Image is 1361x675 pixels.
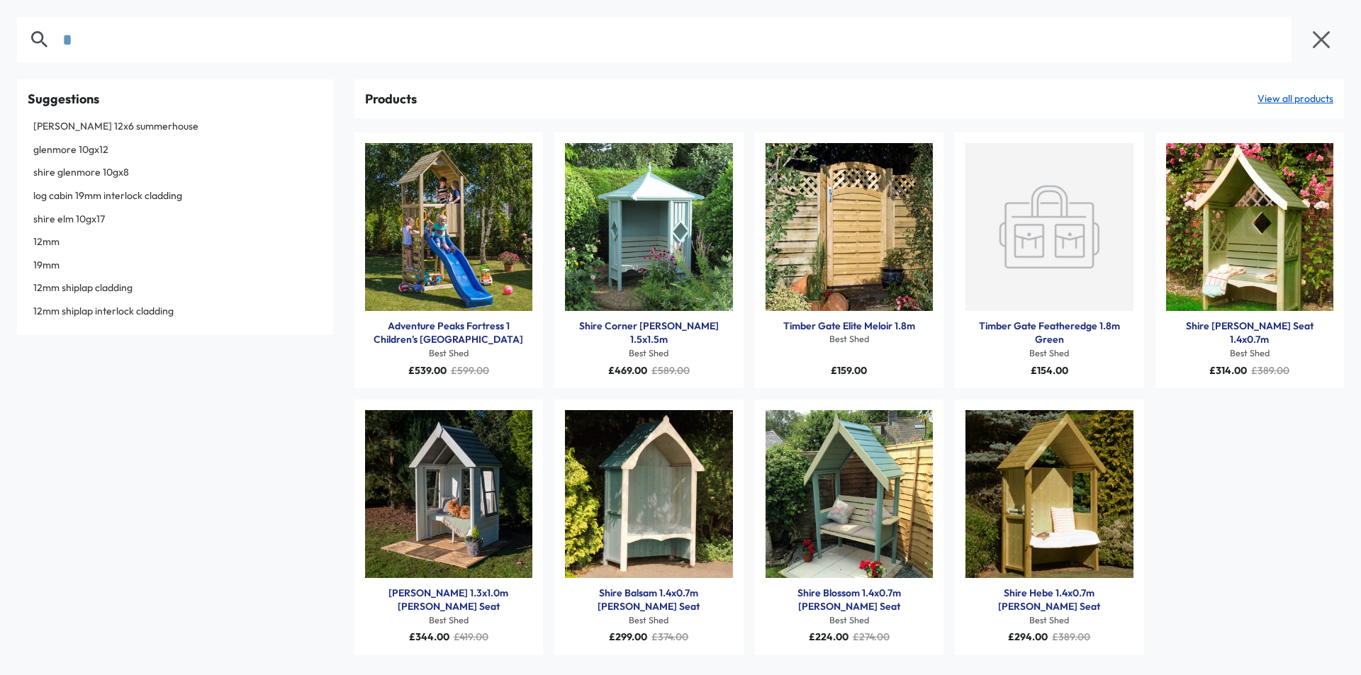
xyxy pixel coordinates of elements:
span: £159.00 [831,364,867,377]
div: Timber Gate Elite Meloir 1.8m [766,319,934,334]
a: Shire Corner [PERSON_NAME] 1.5x1.5m [565,319,733,347]
span: £224.00 [809,630,848,643]
a: 12mm [28,232,323,253]
a: Shire Blossom 1.4x0.7m [PERSON_NAME] Seat [766,586,934,614]
img: Shire Almarie 1.3x1.0m Arbour Seat - Best Shed [365,410,533,578]
div: Best Shed [365,614,533,627]
a: shire elm 10gx17 [28,209,323,230]
a: glenmore 10gx12 [28,140,323,161]
div: Shire Rose Arbour Seat 1.4x0.7m [1166,319,1334,347]
span: £374.00 [651,630,688,643]
span: £539.00 [408,364,447,377]
span: £294.00 [1008,630,1048,643]
span: £589.00 [651,364,690,377]
img: Shire Rose Arbour Seat 1.4x0.7m - Best Shed [1166,143,1334,311]
a: Products: Adventure Peaks Fortress 1 Children's Play Tower [365,143,533,311]
a: Shire [PERSON_NAME] Seat 1.4x0.7m [1166,319,1334,347]
a: Products: Shire Balsam 1.4x0.7m Arbour Seat [565,410,733,578]
span: £389.00 [1052,630,1090,643]
span: £469.00 [608,364,647,377]
a: Products: Timber Gate Featheredge 1.8m Green [965,143,1133,311]
div: Best Shed [766,614,934,627]
img: Shire Balsam 1.4x0.7m Arbour Seat - Best Shed [565,410,733,578]
div: Shire Blossom 1.4x0.7m Arbour Seat [766,586,934,614]
img: Timber Gate Elite Meloir 1.8m - Best Shed [766,143,934,311]
a: Adventure Peaks Fortress 1 Children's [GEOGRAPHIC_DATA] [365,319,533,347]
div: Products [365,90,417,108]
div: Best Shed [565,614,733,627]
span: £419.00 [454,630,488,643]
span: £599.00 [451,364,489,377]
a: Shire Hebe 1.4x0.7m [PERSON_NAME] Seat [965,586,1133,614]
img: Shire Hebe 1.4x0.7m Arbour Seat - Best Shed [965,410,1133,578]
a: Products: Shire Blossom 1.4x0.7m Arbour Seat [766,410,934,578]
a: Products: Shire Almarie 1.3x1.0m Arbour Seat [365,410,533,578]
a: 12mm shiplap interlock cladding [28,301,323,322]
a: Shire Balsam 1.4x0.7m [PERSON_NAME] Seat [565,586,733,614]
span: £344.00 [409,630,449,643]
div: Adventure Peaks Fortress 1 Children's Play Tower [365,319,533,347]
a: Timber Gate Featheredge 1.8m Green [965,319,1133,347]
span: £299.00 [609,630,647,643]
div: Shire Balsam 1.4x0.7m Arbour Seat [565,586,733,614]
div: Best Shed [565,347,733,360]
img: product-1_200x.png [965,143,1133,311]
img: Shire Corner Arbour 1.5x1.5m - Best Shed [565,143,733,311]
span: £154.00 [1031,364,1068,377]
a: 19mm [28,255,323,276]
a: Timber Gate Elite Meloir 1.8m [783,319,915,334]
a: View all products [1258,92,1333,106]
a: [PERSON_NAME] 12x6 summerhouse [28,116,323,137]
div: Suggestions [28,90,323,108]
div: Best Shed [965,347,1133,360]
img: Shire Adventure Peaks Fortress 1 (Carol 1) Childrens Play Tower - Best Shed [365,143,533,311]
a: shire glenmore 10gx8 [28,162,323,183]
div: Best Shed [365,347,533,360]
a: log cabin 19mm interlock cladding [28,186,323,207]
span: £389.00 [1251,364,1289,377]
span: £274.00 [853,630,890,643]
span: £314.00 [1209,364,1247,377]
a: 12mm shiplap cladding [28,278,323,299]
div: Best Shed [766,333,934,346]
div: Best Shed [1166,347,1334,360]
a: Products: Timber Gate Elite Meloir 1.8m [766,143,934,311]
a: Products: Shire Rose Arbour Seat 1.4x0.7m [1166,143,1334,311]
img: Shire Blossom 1.4x0.7m Arbour Seat - Best Shed [766,410,934,578]
a: [PERSON_NAME] 1.3x1.0m [PERSON_NAME] Seat [365,586,533,614]
div: Shire Corner Arbour 1.5x1.5m [565,319,733,347]
div: Shire Hebe 1.4x0.7m Arbour Seat [965,586,1133,614]
div: Best Shed [965,614,1133,627]
a: Products: Shire Corner Arbour 1.5x1.5m [565,143,733,311]
a: Products: Shire Hebe 1.4x0.7m Arbour Seat [965,410,1133,578]
div: Shire Almarie 1.3x1.0m Arbour Seat [365,586,533,614]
